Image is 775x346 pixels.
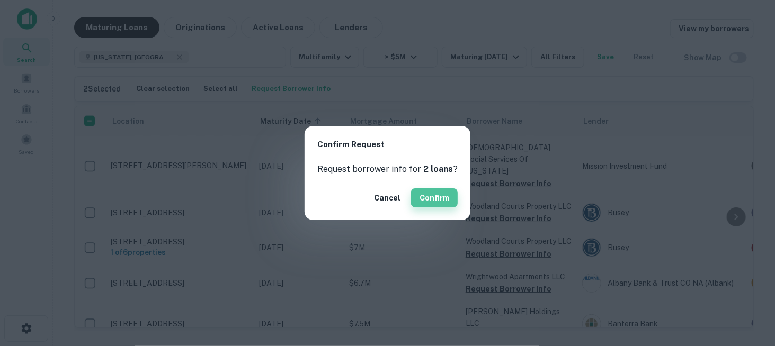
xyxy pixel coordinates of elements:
strong: 2 loans [423,164,453,174]
button: Cancel [370,188,405,207]
button: Confirm [411,188,458,207]
h2: Confirm Request [305,126,470,163]
iframe: Chat Widget [722,261,775,312]
p: Request borrower info for ? [317,163,458,176]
